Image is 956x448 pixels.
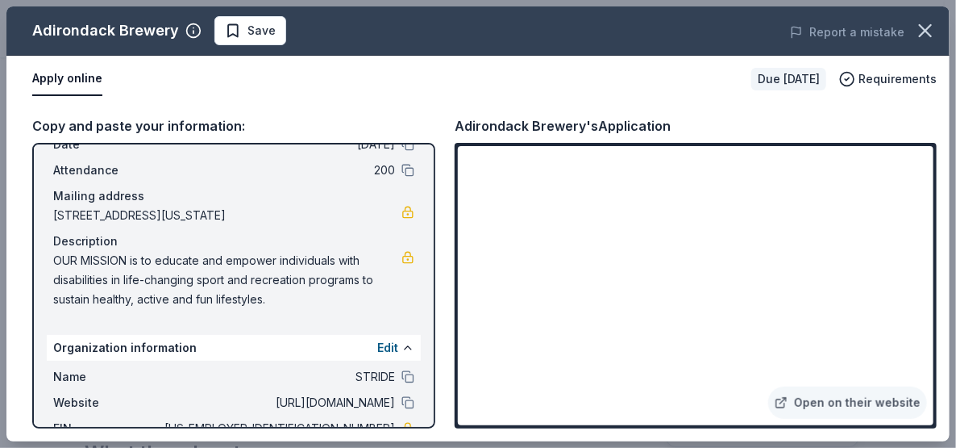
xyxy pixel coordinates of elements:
div: Adirondack Brewery [32,18,179,44]
div: Description [53,232,414,251]
a: Open on their website [768,387,927,419]
div: Adirondack Brewery's Application [455,115,671,136]
span: Requirements [858,69,937,89]
button: Edit [377,338,398,358]
span: EIN [53,419,161,438]
button: Apply online [32,62,102,96]
span: Website [53,393,161,412]
span: [URL][DOMAIN_NAME] [161,393,395,412]
span: Save [247,21,276,40]
div: Due [DATE] [751,68,826,90]
span: Attendance [53,161,161,180]
button: Save [214,16,286,45]
button: Report a mistake [790,23,904,42]
span: Date [53,135,161,154]
div: Copy and paste your information: [32,115,435,136]
button: Requirements [839,69,937,89]
span: STRIDE [161,367,395,387]
span: OUR MISSION is to educate and empower individuals with disabilities in life-changing sport and re... [53,251,401,309]
span: Name [53,367,161,387]
div: Organization information [47,335,421,361]
span: [DATE] [161,135,395,154]
span: [STREET_ADDRESS][US_STATE] [53,206,401,225]
span: 200 [161,161,395,180]
div: Mailing address [53,186,414,206]
span: [US_EMPLOYER_IDENTIFICATION_NUMBER] [161,419,395,438]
